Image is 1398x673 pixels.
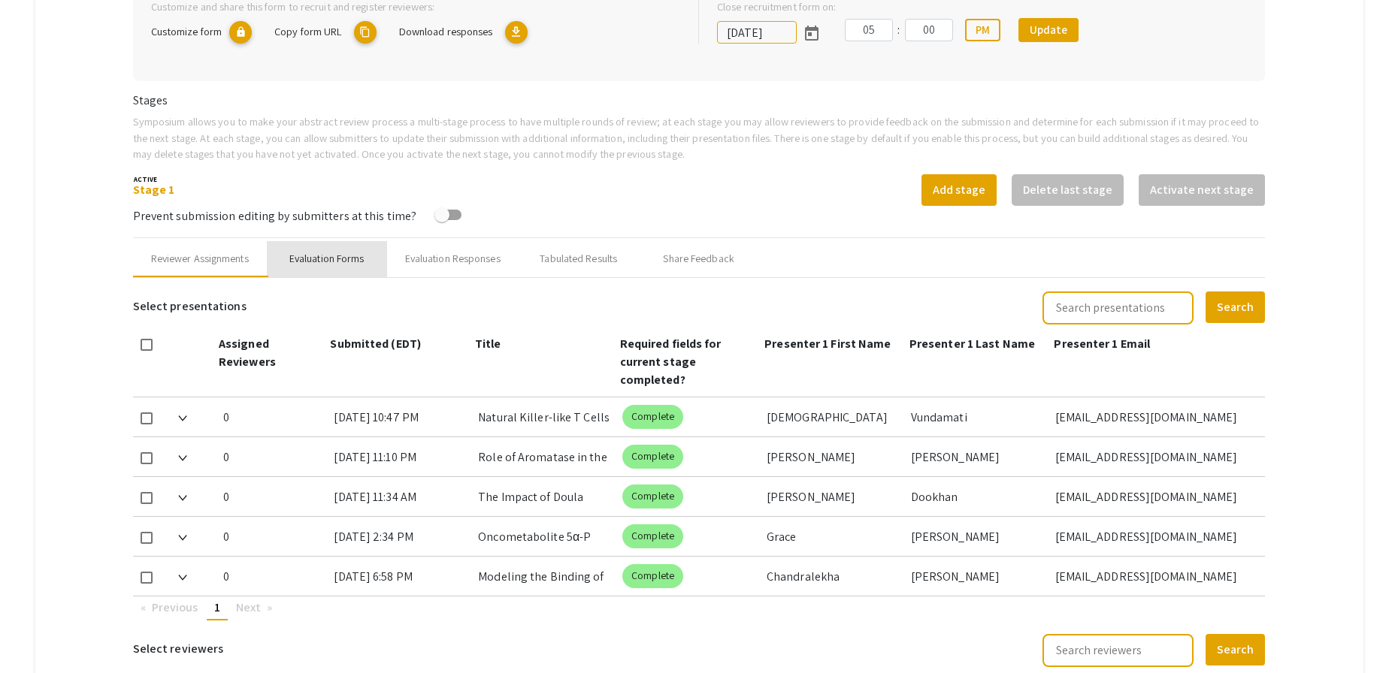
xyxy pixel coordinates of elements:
div: [DATE] 11:10 PM [334,437,466,476]
mat-chip: Complete [622,524,683,548]
button: Update [1018,18,1079,42]
h6: Select reviewers [133,632,224,665]
input: Search reviewers [1042,634,1194,667]
div: : [893,21,905,39]
mat-icon: lock [229,21,252,44]
div: [PERSON_NAME] [911,557,1043,596]
div: [EMAIL_ADDRESS][DOMAIN_NAME] [1055,557,1254,596]
img: Expand arrow [178,415,187,421]
button: Search [1206,291,1265,323]
div: Evaluation Forms [289,251,365,267]
button: Open calendar [797,18,827,48]
img: Expand arrow [178,455,187,461]
div: 0 [223,557,322,596]
div: [PERSON_NAME] [911,517,1043,556]
div: [PERSON_NAME] [767,477,899,516]
span: Presenter 1 First Name [764,336,891,352]
input: Search presentations [1042,291,1194,324]
p: Symposium allows you to make your abstract review process a multi-stage process to have multiple ... [133,113,1266,162]
div: [DATE] 10:47 PM [334,397,466,436]
div: [EMAIL_ADDRESS][DOMAIN_NAME] [1055,517,1254,556]
div: Vundamati [911,397,1043,436]
div: Reviewer Assignments [151,251,249,267]
button: Search [1206,634,1265,665]
img: Expand arrow [178,535,187,541]
div: [DATE] 11:34 AM [334,477,466,516]
span: Title [475,336,501,352]
span: Next [236,599,261,615]
img: Expand arrow [178,495,187,501]
span: Previous [152,599,198,615]
iframe: Chat [11,605,64,662]
h6: Stages [133,93,1266,107]
div: [EMAIL_ADDRESS][DOMAIN_NAME] [1055,397,1254,436]
mat-chip: Complete [622,405,683,429]
div: Grace [767,517,899,556]
div: 0 [223,477,322,516]
input: Minutes [905,19,953,41]
div: Chandralekha [767,557,899,596]
span: Presenter 1 Last Name [909,336,1035,352]
span: Required fields for current stage completed? [620,336,722,388]
div: Dookhan [911,477,1043,516]
span: Download responses [399,24,493,38]
button: Delete last stage [1012,174,1124,206]
button: Activate next stage [1139,174,1265,206]
div: [DEMOGRAPHIC_DATA] [767,397,899,436]
div: 0 [223,437,322,476]
div: Oncometabolite 5α-P Imbalance Through Altered Mammary [MEDICAL_DATA] Metabolism: A Biomarker and ... [478,517,610,556]
button: Add stage [921,174,997,206]
span: Customize form [151,24,222,38]
button: PM [965,19,1000,41]
div: The Impact of Doula Support on Maternal Mental Health, NeonatalOutcomes, and Epidural Use: Correl... [478,477,610,516]
mat-icon: Export responses [505,21,528,44]
span: Copy form URL [274,24,341,38]
div: Natural Killer-like T Cells and Longevity: A Comparative Analysis [478,397,610,436]
mat-chip: Complete [622,445,683,469]
mat-chip: Complete [622,564,683,588]
div: Role of Aromatase in the Conversion of 11-Oxyandrogens to Estrogens: Mechanisms and Implications [478,437,610,476]
div: [EMAIL_ADDRESS][DOMAIN_NAME] [1055,437,1254,476]
div: [DATE] 6:58 PM [334,557,466,596]
div: Evaluation Responses [405,251,501,267]
span: Presenter 1 Email [1054,336,1150,352]
mat-chip: Complete [622,484,683,509]
div: [PERSON_NAME] [911,437,1043,476]
div: 0 [223,397,322,436]
span: Submitted (EDT) [330,336,421,352]
span: Prevent submission editing by submitters at this time? [133,208,416,224]
span: 1 [214,599,220,615]
span: Assigned Reviewers [219,336,276,370]
div: 0 [223,517,322,556]
div: [EMAIL_ADDRESS][DOMAIN_NAME] [1055,477,1254,516]
input: Hours [845,19,893,41]
a: Stage 1 [133,182,175,198]
div: Share Feedback [663,251,734,267]
h6: Select presentations [133,290,247,323]
div: Tabulated Results [540,251,617,267]
div: Modeling the Binding of Dendrin and PTPN14 to KIBRA [478,557,610,596]
ul: Pagination [133,596,1266,620]
img: Expand arrow [178,575,187,581]
div: [PERSON_NAME] [767,437,899,476]
mat-icon: copy URL [354,21,377,44]
div: [DATE] 2:34 PM [334,517,466,556]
